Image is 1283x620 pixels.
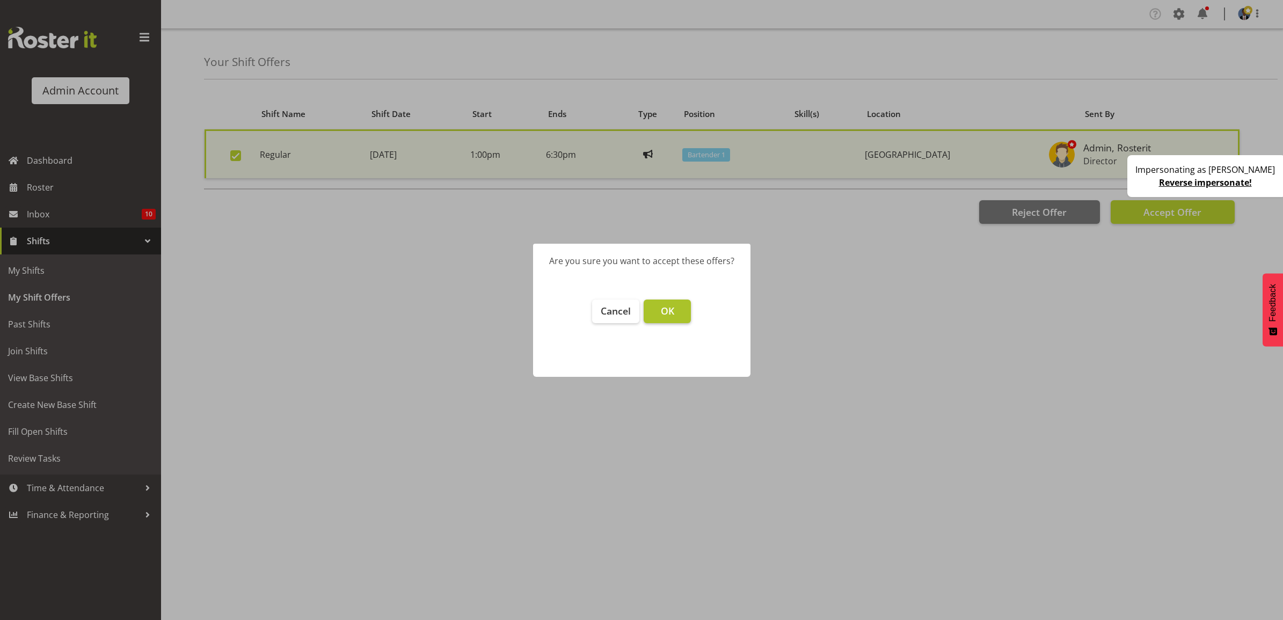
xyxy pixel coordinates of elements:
[592,300,639,323] button: Cancel
[1159,177,1252,188] a: Reverse impersonate!
[644,300,691,323] button: OK
[1135,163,1275,176] p: Impersonating as [PERSON_NAME]
[549,254,734,267] div: Are you sure you want to accept these offers?
[601,304,631,317] span: Cancel
[661,304,674,317] span: OK
[1263,273,1283,346] button: Feedback - Show survey
[1268,284,1278,322] span: Feedback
